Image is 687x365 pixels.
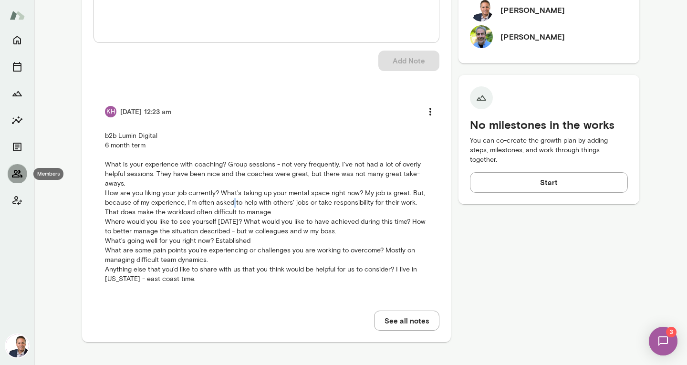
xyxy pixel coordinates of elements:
h5: No milestones in the works [470,117,628,132]
button: Sessions [8,57,27,76]
h6: [PERSON_NAME] [500,4,565,16]
button: Members [8,164,27,183]
div: KH [105,106,116,117]
button: Start [470,172,628,192]
img: Charles Silvestro [470,25,493,48]
button: See all notes [374,311,439,331]
button: Growth Plan [8,84,27,103]
button: more [420,102,440,122]
p: b2b Lumin Digital 6 month term What is your experience with coaching? Group sessions - not very f... [105,131,428,284]
h6: [DATE] 12:23 am [120,107,172,116]
button: Client app [8,191,27,210]
div: Members [33,168,63,180]
button: Documents [8,137,27,156]
p: You can co-create the growth plan by adding steps, milestones, and work through things together. [470,136,628,165]
h6: [PERSON_NAME] [500,31,565,42]
button: Home [8,31,27,50]
button: Insights [8,111,27,130]
img: Jon Fraser [6,334,29,357]
img: Mento [10,6,25,24]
